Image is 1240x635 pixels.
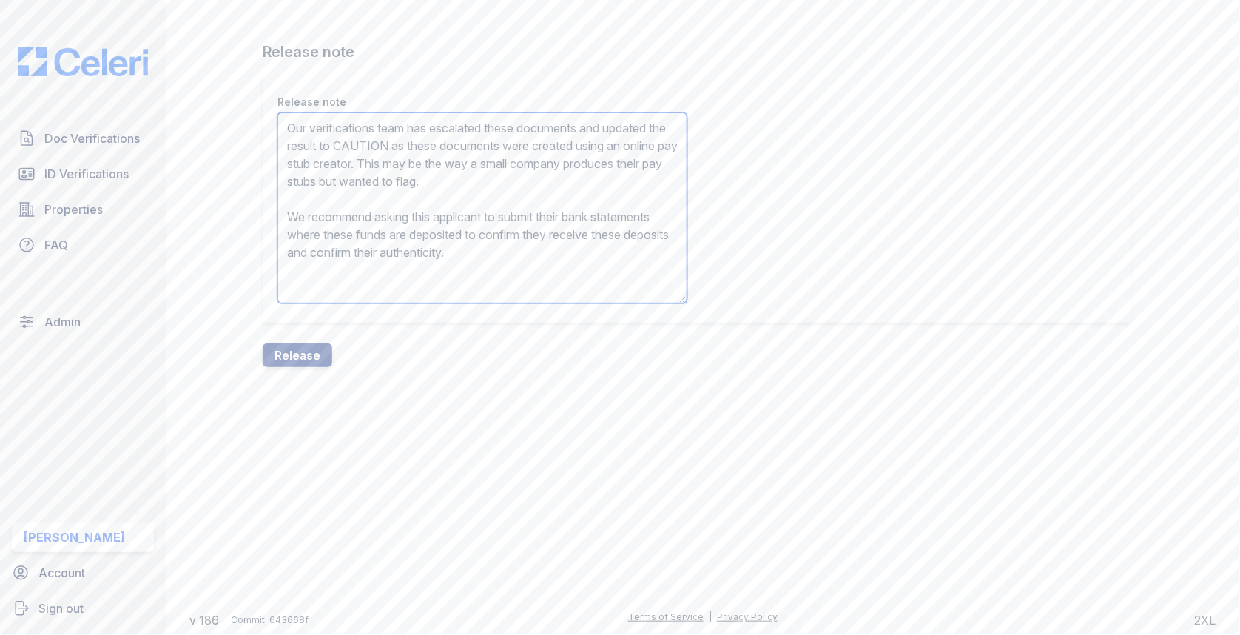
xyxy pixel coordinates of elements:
a: Admin [12,307,154,337]
a: ID Verifications [12,159,154,189]
div: [PERSON_NAME] [24,528,125,546]
div: Commit: 643668f [231,614,309,626]
div: | [709,611,712,622]
button: Release [263,343,332,367]
span: Sign out [38,599,84,617]
a: Account [6,558,160,588]
span: Doc Verifications [44,130,140,147]
span: ID Verifications [44,165,129,183]
a: Properties [12,195,154,224]
span: Admin [44,313,81,331]
a: Doc Verifications [12,124,154,153]
span: Properties [44,201,103,218]
img: CE_Logo_Blue-a8612792a0a2168367f1c8372b55b34899dd931a85d93a1a3d3e32e68fde9ad4.png [6,47,160,76]
label: Release note [277,95,346,110]
div: 2XL [1195,611,1216,629]
a: Privacy Policy [717,611,778,622]
div: Release note [263,41,1143,62]
a: Sign out [6,594,160,623]
span: FAQ [44,236,68,254]
a: Terms of Service [628,611,704,622]
span: Account [38,564,85,582]
a: v 186 [189,611,219,629]
a: FAQ [12,230,154,260]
